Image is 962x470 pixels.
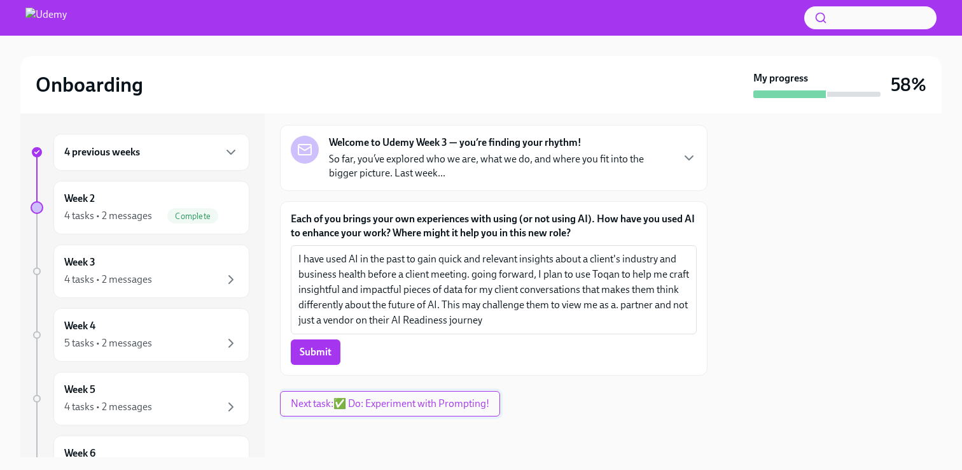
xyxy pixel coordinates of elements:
h2: Onboarding [36,72,143,97]
a: Week 45 tasks • 2 messages [31,308,249,362]
h3: 58% [891,73,926,96]
button: Next task:✅ Do: Experiment with Prompting! [280,391,500,417]
h6: Week 6 [64,446,95,460]
button: Submit [291,339,340,365]
span: Submit [300,346,331,359]
p: So far, you’ve explored who we are, what we do, and where you fit into the bigger picture. Last w... [329,152,671,180]
textarea: I have used AI in the past to gain quick and relevant insights about a client's industry and busi... [298,252,689,328]
strong: My progress [753,71,808,85]
div: 4 tasks • 2 messages [64,273,152,287]
a: Week 34 tasks • 2 messages [31,245,249,298]
span: Complete [167,211,218,221]
h6: Week 3 [64,255,95,269]
h6: Week 5 [64,383,95,397]
h6: Week 2 [64,192,95,206]
h6: Week 4 [64,319,95,333]
img: Udemy [25,8,67,28]
div: 5 tasks • 2 messages [64,336,152,350]
div: 4 previous weeks [53,134,249,171]
strong: Welcome to Udemy Week 3 — you’re finding your rhythm! [329,136,582,150]
label: Each of you brings your own experiences with using (or not using AI). How have you used AI to enh... [291,212,697,240]
div: 4 tasks • 2 messages [64,400,152,414]
a: Week 24 tasks • 2 messagesComplete [31,181,249,234]
a: Week 54 tasks • 2 messages [31,372,249,425]
h6: 4 previous weeks [64,145,140,159]
span: Next task : ✅ Do: Experiment with Prompting! [291,397,489,410]
div: 4 tasks • 2 messages [64,209,152,223]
